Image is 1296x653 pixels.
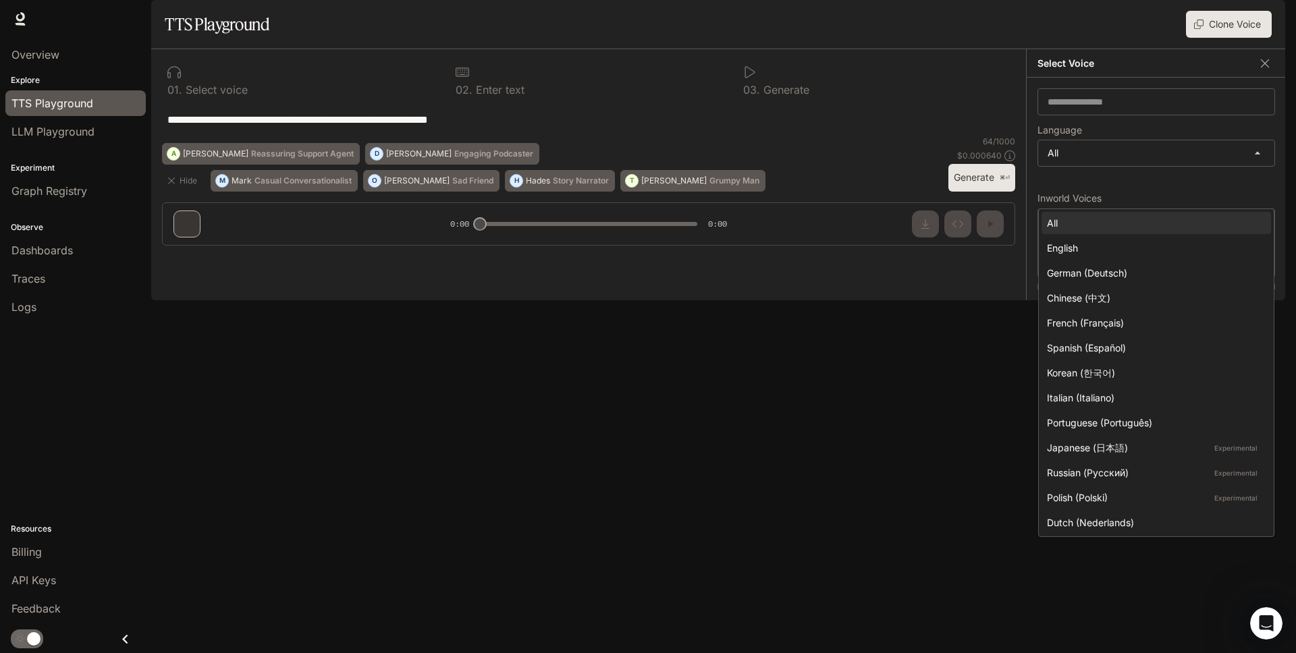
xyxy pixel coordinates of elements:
div: Dutch (Nederlands) [1047,515,1260,530]
iframe: Intercom live chat [1250,607,1282,640]
div: German (Deutsch) [1047,266,1260,280]
div: French (Français) [1047,316,1260,330]
div: Russian (Русский) [1047,465,1260,480]
div: Japanese (日本語) [1047,441,1260,455]
div: Chinese (中文) [1047,291,1260,305]
div: All [1047,216,1260,230]
div: Spanish (Español) [1047,341,1260,355]
div: Polish (Polski) [1047,490,1260,505]
div: Portuguese (Português) [1047,416,1260,430]
p: Experimental [1212,467,1260,479]
div: Italian (Italiano) [1047,391,1260,405]
div: English [1047,241,1260,255]
div: Korean (한국어) [1047,366,1260,380]
p: Experimental [1212,442,1260,454]
p: Experimental [1212,492,1260,504]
